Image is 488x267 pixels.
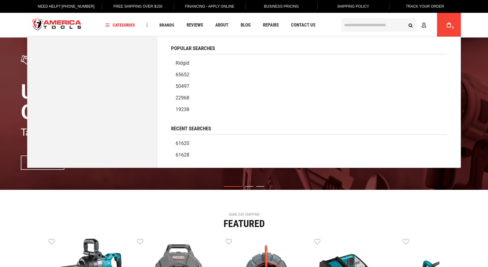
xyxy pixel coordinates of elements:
span: 0 [452,26,454,29]
a: Reviews [184,21,206,29]
a: 19238 [171,104,447,115]
span: Contact Us [291,23,315,27]
a: 61628 [171,149,447,161]
a: Categories [103,21,138,29]
div: SAME DAY SHIPPING [26,213,462,216]
a: Blog [238,21,253,29]
a: 0 [443,13,455,37]
span: About [215,23,228,27]
span: Popular Searches [171,46,215,51]
span: Recent Searches [171,126,211,131]
span: Blog [241,23,251,27]
span: Shipping Policy [337,4,369,9]
div: Featured [26,219,462,229]
span: Reviews [187,23,203,27]
a: 50497 [171,81,447,92]
a: Brands [157,21,177,29]
a: Repairs [260,21,282,29]
a: store logo [27,14,86,37]
a: Contact Us [288,21,318,29]
button: Search [405,19,416,31]
a: 65652 [171,69,447,81]
a: About [213,21,231,29]
span: Categories [106,23,135,27]
a: 22968 [171,92,447,104]
span: Repairs [263,23,279,27]
img: America Tools [27,14,86,37]
a: 61620 [171,138,447,149]
span: Brands [159,23,174,27]
a: Ridgid [171,57,447,69]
